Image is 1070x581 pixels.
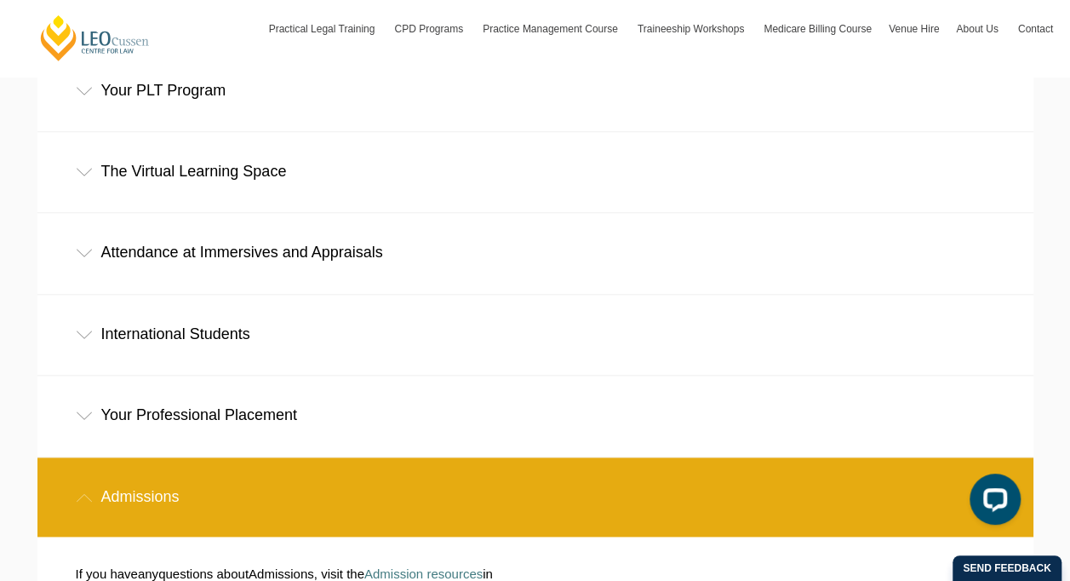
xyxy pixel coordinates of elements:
[37,51,1033,130] div: Your PLT Program
[37,132,1033,211] div: The Virtual Learning Space
[386,4,474,54] a: CPD Programs
[76,567,138,581] span: If you have
[483,567,485,581] span: i
[37,295,1033,374] div: International Students
[260,4,386,54] a: Practical Legal Training
[158,567,249,581] span: questions about
[364,567,483,581] a: Admission resources
[956,467,1027,538] iframe: LiveChat chat widget
[1010,4,1061,54] a: Contact
[755,4,880,54] a: Medicare Billing Course
[37,376,1033,455] div: Your Professional Placement
[474,4,629,54] a: Practice Management Course
[947,4,1009,54] a: About Us
[249,567,364,581] span: Admissions, visit the
[880,4,947,54] a: Venue Hire
[37,457,1033,537] div: Admissions
[629,4,755,54] a: Traineeship Workshops
[138,567,158,581] span: any
[37,213,1033,292] div: Attendance at Immersives and Appraisals
[38,14,152,62] a: [PERSON_NAME] Centre for Law
[485,567,492,581] span: n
